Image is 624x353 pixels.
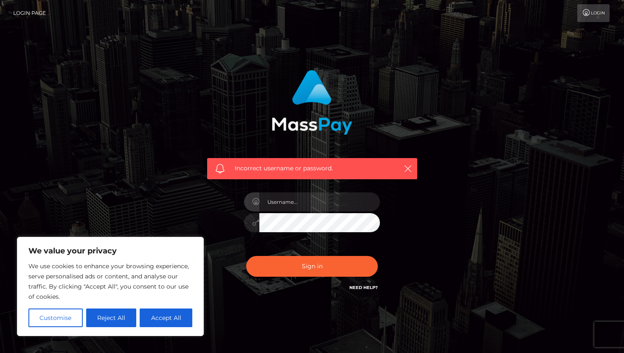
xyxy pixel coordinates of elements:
p: We value your privacy [28,246,192,256]
button: Sign in [246,256,378,277]
button: Reject All [86,309,137,327]
span: Incorrect username or password. [235,164,390,173]
button: Customise [28,309,83,327]
a: Need Help? [349,285,378,290]
div: We value your privacy [17,237,204,336]
input: Username... [259,192,380,211]
a: Login Page [13,4,46,22]
img: MassPay Login [272,70,352,135]
button: Accept All [140,309,192,327]
p: We use cookies to enhance your browsing experience, serve personalised ads or content, and analys... [28,261,192,302]
a: Login [577,4,610,22]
